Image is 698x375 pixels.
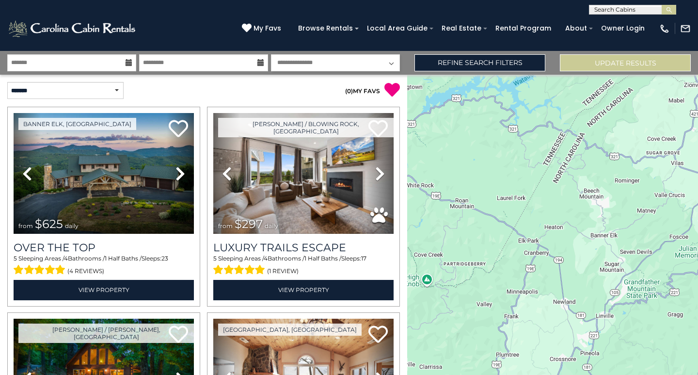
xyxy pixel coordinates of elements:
span: My Favs [254,23,281,33]
a: Refine Search Filters [414,54,545,71]
img: thumbnail_168695581.jpeg [213,113,394,234]
span: from [18,222,33,229]
a: Add to favorites [368,325,388,345]
img: mail-regular-white.png [680,23,691,34]
a: Over The Top [14,241,194,254]
span: from [218,222,233,229]
span: 1 Half Baths / [105,255,142,262]
span: 5 [213,255,217,262]
a: View Property [14,280,194,300]
span: 4 [264,255,268,262]
a: [GEOGRAPHIC_DATA], [GEOGRAPHIC_DATA] [218,324,362,336]
span: (1 review) [267,265,299,277]
span: 1 Half Baths / [304,255,341,262]
span: 0 [347,87,351,95]
a: (0)MY FAVS [345,87,380,95]
span: $625 [35,217,63,231]
span: 17 [361,255,366,262]
span: 5 [14,255,17,262]
a: Real Estate [437,21,486,36]
span: 23 [161,255,168,262]
a: Owner Login [596,21,650,36]
a: Rental Program [491,21,556,36]
a: My Favs [242,23,284,34]
span: (4 reviews) [67,265,104,277]
div: Sleeping Areas / Bathrooms / Sleeps: [213,254,394,277]
span: ( ) [345,87,353,95]
a: Banner Elk, [GEOGRAPHIC_DATA] [18,118,136,130]
a: Add to favorites [169,119,188,140]
span: daily [265,222,278,229]
span: 4 [64,255,68,262]
a: About [560,21,592,36]
a: [PERSON_NAME] / [PERSON_NAME], [GEOGRAPHIC_DATA] [18,324,194,343]
a: Local Area Guide [362,21,432,36]
img: phone-regular-white.png [659,23,670,34]
span: daily [65,222,79,229]
button: Update Results [560,54,691,71]
a: Luxury Trails Escape [213,241,394,254]
a: View Property [213,280,394,300]
img: thumbnail_167153549.jpeg [14,113,194,234]
div: Sleeping Areas / Bathrooms / Sleeps: [14,254,194,277]
a: [PERSON_NAME] / Blowing Rock, [GEOGRAPHIC_DATA] [218,118,394,137]
span: $297 [235,217,263,231]
img: White-1-2.png [7,19,138,38]
a: Browse Rentals [293,21,358,36]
